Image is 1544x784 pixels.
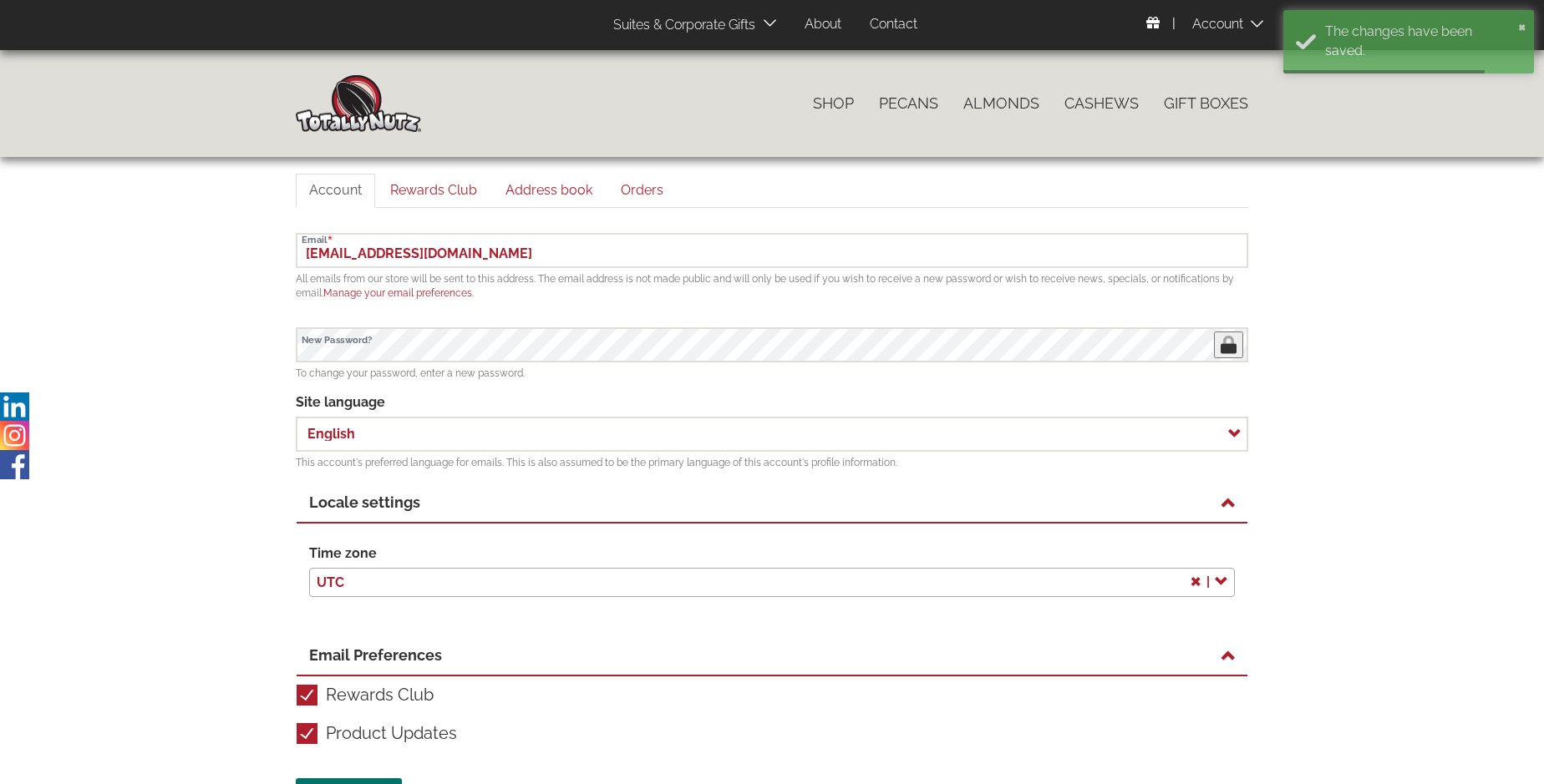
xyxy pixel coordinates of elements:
a: Shop [800,86,866,121]
a: Orders [607,174,677,208]
a: Gift Boxes [1151,86,1261,121]
a: Rewards Club [377,174,490,208]
nav: Tabs [296,174,1248,208]
a: Account [296,174,375,208]
button: × [1518,18,1526,34]
a: Manage your email preferences [323,287,472,299]
span: UTC [310,571,1234,596]
div: The changes have been saved. [1325,23,1513,61]
span: UTC [309,568,1235,597]
span: Remove all items [1190,569,1210,596]
label: Time zone [309,544,377,564]
label: Product Updates [297,723,457,744]
a: Almonds [951,86,1052,121]
label: Site language [296,393,385,412]
img: Home [296,75,421,132]
div: To change your password, enter a new password. [296,367,1248,381]
a: Email Preferences [309,645,1235,666]
a: About [792,8,854,41]
a: Suites & Corporate Gifts [601,9,760,42]
a: Pecans [866,86,951,121]
div: This account's preferred language for emails. This is also assumed to be the primary language of ... [296,456,1248,470]
div: All emails from our store will be sent to this address. The email address is not made public and ... [296,272,1248,301]
a: Contact [857,8,930,41]
a: Cashews [1052,86,1151,121]
label: Rewards Club [297,685,434,706]
a: Address book [492,174,606,208]
input: Email [296,233,1248,268]
a: Locale settings [309,492,1235,513]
